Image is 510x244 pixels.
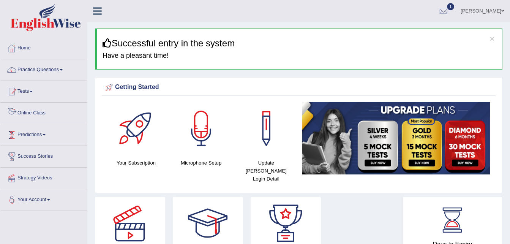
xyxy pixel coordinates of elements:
a: Home [0,38,87,57]
a: Online Class [0,103,87,122]
h4: Microphone Setup [172,159,230,167]
a: Your Account [0,189,87,208]
a: Success Stories [0,146,87,165]
h4: Your Subscription [107,159,165,167]
h4: Update [PERSON_NAME] Login Detail [237,159,295,183]
h4: Have a pleasant time! [103,52,496,60]
span: 1 [447,3,455,10]
div: Getting Started [104,82,494,93]
a: Strategy Videos [0,168,87,187]
button: × [490,35,494,43]
a: Tests [0,81,87,100]
h3: Successful entry in the system [103,38,496,48]
a: Predictions [0,124,87,143]
img: small5.jpg [302,102,490,174]
a: Practice Questions [0,59,87,78]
